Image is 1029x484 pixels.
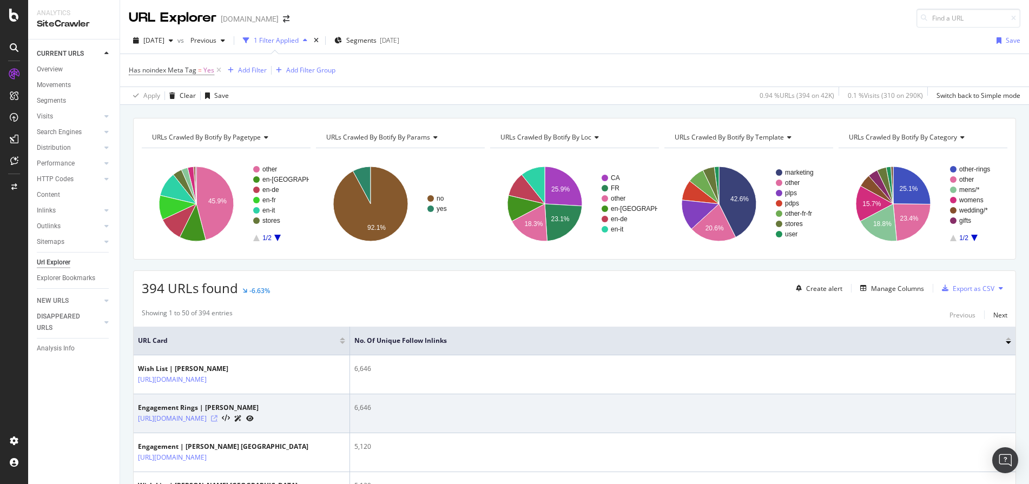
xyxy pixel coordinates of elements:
[37,295,101,307] a: NEW URLS
[186,32,229,49] button: Previous
[551,185,570,193] text: 25.9%
[37,95,66,107] div: Segments
[262,186,279,194] text: en-de
[129,65,196,75] span: Has noindex Meta Tag
[208,197,227,205] text: 45.9%
[992,447,1018,473] div: Open Intercom Messenger
[330,32,404,49] button: Segments[DATE]
[705,224,724,232] text: 20.6%
[37,95,112,107] a: Segments
[316,157,483,251] svg: A chart.
[959,186,980,194] text: mens/*
[785,189,797,197] text: plps
[37,295,69,307] div: NEW URLS
[37,79,112,91] a: Movements
[354,336,990,346] span: No. of Unique Follow Inlinks
[198,65,202,75] span: =
[129,32,177,49] button: [DATE]
[37,343,75,354] div: Analysis Info
[152,132,261,142] span: URLs Crawled By Botify By pagetype
[254,36,299,45] div: 1 Filter Applied
[138,403,259,413] div: Engagement Rings | [PERSON_NAME]
[37,111,53,122] div: Visits
[223,64,267,77] button: Add Filter
[498,129,649,146] h4: URLs Crawled By Botify By loc
[150,129,301,146] h4: URLs Crawled By Botify By pagetype
[262,217,280,224] text: stores
[37,48,84,59] div: CURRENT URLS
[222,415,230,422] button: View HTML Source
[959,165,990,173] text: other-rings
[1006,36,1020,45] div: Save
[847,129,998,146] h4: URLs Crawled By Botify By category
[37,236,64,248] div: Sitemaps
[675,132,784,142] span: URLs Crawled By Botify By template
[37,273,95,284] div: Explorer Bookmarks
[262,165,277,173] text: other
[37,127,82,138] div: Search Engines
[611,215,628,223] text: en-de
[180,91,196,100] div: Clear
[37,18,111,30] div: SiteCrawler
[354,442,1011,452] div: 5,120
[286,65,335,75] div: Add Filter Group
[785,220,803,228] text: stores
[500,132,591,142] span: URLs Crawled By Botify By loc
[37,221,101,232] a: Outlinks
[37,205,101,216] a: Inlinks
[142,157,309,251] svg: A chart.
[37,64,112,75] a: Overview
[238,65,267,75] div: Add Filter
[437,205,447,213] text: yes
[730,195,749,203] text: 42.6%
[380,36,399,45] div: [DATE]
[949,308,975,321] button: Previous
[186,36,216,45] span: Previous
[437,195,444,202] text: no
[37,142,71,154] div: Distribution
[938,280,994,297] button: Export as CSV
[953,284,994,293] div: Export as CSV
[760,91,834,100] div: 0.94 % URLs ( 394 on 42K )
[138,364,254,374] div: Wish List | [PERSON_NAME]
[37,9,111,18] div: Analytics
[791,280,842,297] button: Create alert
[262,196,276,204] text: en-fr
[993,310,1007,320] div: Next
[37,48,101,59] a: CURRENT URLS
[37,64,63,75] div: Overview
[138,374,207,385] a: [URL][DOMAIN_NAME]
[177,36,186,45] span: vs
[143,91,160,100] div: Apply
[848,91,923,100] div: 0.1 % Visits ( 310 on 290K )
[856,282,924,295] button: Manage Columns
[37,174,101,185] a: HTTP Codes
[611,174,620,182] text: CA
[324,129,475,146] h4: URLs Crawled By Botify By params
[37,311,101,334] a: DISAPPEARED URLS
[862,200,881,208] text: 15.7%
[871,284,924,293] div: Manage Columns
[524,220,543,228] text: 18.3%
[142,308,233,321] div: Showing 1 to 50 of 394 entries
[849,132,957,142] span: URLs Crawled By Botify By category
[37,257,70,268] div: Url Explorer
[785,210,812,217] text: other-fr-fr
[785,179,800,187] text: other
[916,9,1020,28] input: Find a URL
[37,158,75,169] div: Performance
[37,174,74,185] div: HTTP Codes
[138,413,207,424] a: [URL][DOMAIN_NAME]
[249,286,270,295] div: -6.63%
[873,220,892,228] text: 18.8%
[272,64,335,77] button: Add Filter Group
[262,234,272,242] text: 1/2
[201,87,229,104] button: Save
[262,176,339,183] text: en-[GEOGRAPHIC_DATA]
[37,311,91,334] div: DISAPPEARED URLS
[992,32,1020,49] button: Save
[37,257,112,268] a: Url Explorer
[214,91,229,100] div: Save
[354,403,1011,413] div: 6,646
